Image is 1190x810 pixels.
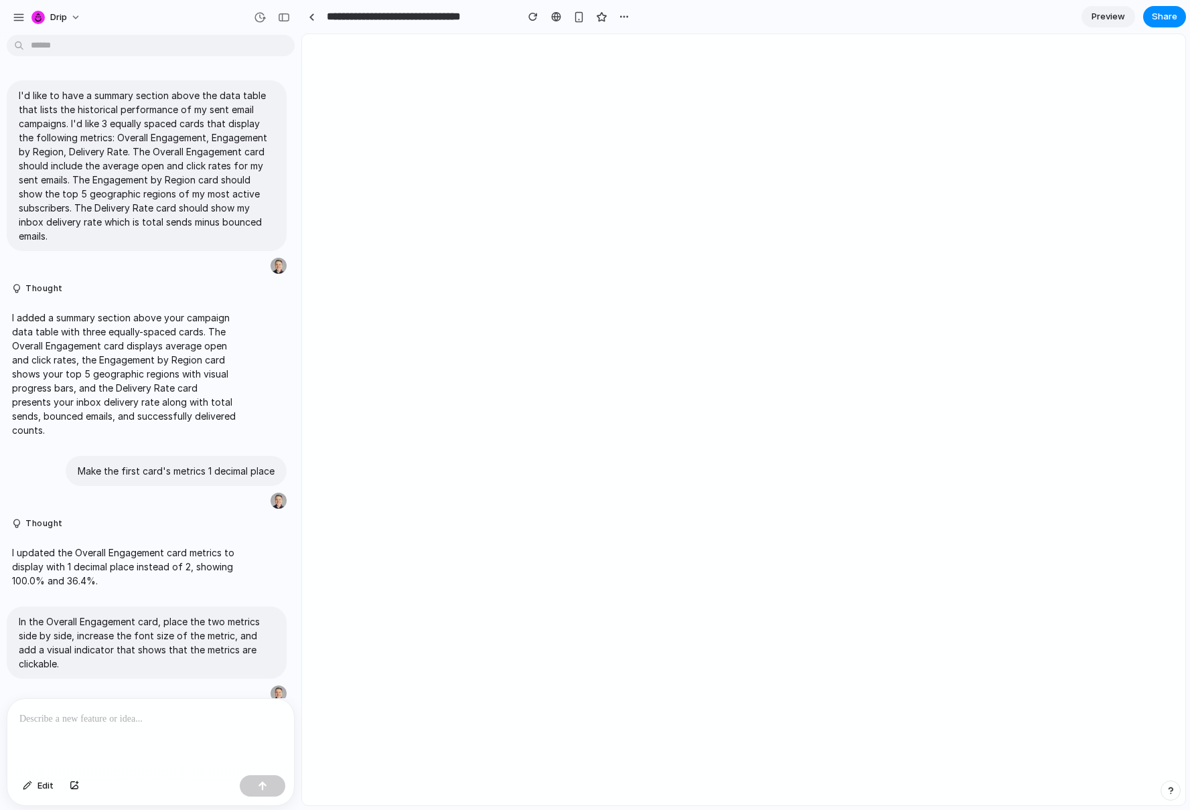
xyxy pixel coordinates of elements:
button: Edit [16,775,60,797]
span: Share [1152,10,1177,23]
p: Make the first card's metrics 1 decimal place [78,464,275,478]
span: Preview [1092,10,1125,23]
p: I updated the Overall Engagement card metrics to display with 1 decimal place instead of 2, showi... [12,546,236,588]
span: Edit [38,779,54,793]
p: I'd like to have a summary section above the data table that lists the historical performance of ... [19,88,275,243]
button: Drip [26,7,88,28]
span: Drip [50,11,67,24]
button: Share [1143,6,1186,27]
p: In the Overall Engagement card, place the two metrics side by side, increase the font size of the... [19,615,275,671]
p: I added a summary section above your campaign data table with three equally-spaced cards. The Ove... [12,311,236,437]
a: Preview [1082,6,1135,27]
